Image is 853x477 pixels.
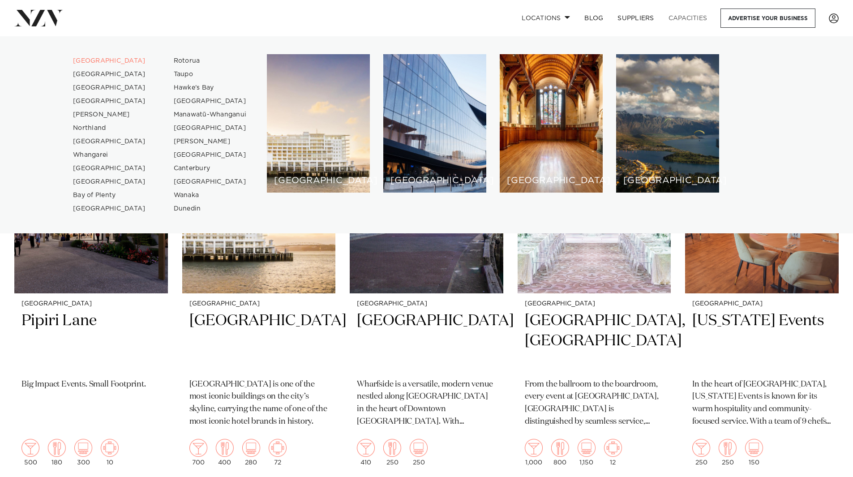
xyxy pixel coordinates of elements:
a: [GEOGRAPHIC_DATA] [167,95,254,108]
p: Big Impact Events. Small Footprint. [21,378,161,391]
div: 72 [269,439,287,466]
small: [GEOGRAPHIC_DATA] [357,301,496,307]
h2: [GEOGRAPHIC_DATA] [189,311,329,371]
img: theatre.png [74,439,92,457]
a: BLOG [577,9,610,28]
h2: Pipiri Lane [21,311,161,371]
small: [GEOGRAPHIC_DATA] [525,301,664,307]
a: Wellington venues [GEOGRAPHIC_DATA] [383,54,486,193]
a: Capacities [661,9,715,28]
div: 700 [189,439,207,466]
h2: [GEOGRAPHIC_DATA] [357,311,496,371]
small: [GEOGRAPHIC_DATA] [21,301,161,307]
a: Wanaka [167,189,254,202]
a: Rotorua [167,54,254,68]
div: 500 [21,439,39,466]
a: [GEOGRAPHIC_DATA] [167,148,254,162]
img: cocktail.png [357,439,375,457]
a: [PERSON_NAME] [167,135,254,148]
img: cocktail.png [21,439,39,457]
a: Bay of Plenty [66,189,153,202]
a: [PERSON_NAME] [66,108,153,121]
div: 250 [383,439,401,466]
a: [GEOGRAPHIC_DATA] [167,121,254,135]
img: theatre.png [578,439,596,457]
a: Locations [514,9,577,28]
img: meeting.png [604,439,622,457]
div: 410 [357,439,375,466]
img: nzv-logo.png [14,10,63,26]
a: Hawke's Bay [167,81,254,95]
div: 400 [216,439,234,466]
a: SUPPLIERS [610,9,661,28]
a: Northland [66,121,153,135]
h2: [GEOGRAPHIC_DATA], [GEOGRAPHIC_DATA] [525,311,664,371]
small: [GEOGRAPHIC_DATA] [692,301,832,307]
img: dining.png [48,439,66,457]
a: [GEOGRAPHIC_DATA] [GEOGRAPHIC_DATA] [GEOGRAPHIC_DATA] is one of the most iconic buildings on the ... [182,87,336,473]
p: [GEOGRAPHIC_DATA] is one of the most iconic buildings on the city’s skyline, carrying the name of... [189,378,329,429]
img: cocktail.png [525,439,543,457]
h6: [GEOGRAPHIC_DATA] [390,176,479,185]
a: [GEOGRAPHIC_DATA] [66,175,153,189]
div: 250 [692,439,710,466]
p: Wharfside is a versatile, modern venue nestled along [GEOGRAPHIC_DATA] in the heart of Downtown [... [357,378,496,429]
a: [GEOGRAPHIC_DATA] [66,162,153,175]
h6: [GEOGRAPHIC_DATA] [507,176,596,185]
img: meeting.png [101,439,119,457]
a: [GEOGRAPHIC_DATA] [66,68,153,81]
img: theatre.png [410,439,428,457]
div: 1,000 [525,439,543,466]
h6: [GEOGRAPHIC_DATA] [274,176,363,185]
a: Queenstown venues [GEOGRAPHIC_DATA] [616,54,719,193]
h2: [US_STATE] Events [692,311,832,371]
a: Manawatū-Whanganui [167,108,254,121]
a: Whangarei [66,148,153,162]
a: [GEOGRAPHIC_DATA] [GEOGRAPHIC_DATA], [GEOGRAPHIC_DATA] From the ballroom to the boardroom, every ... [518,87,671,473]
a: [GEOGRAPHIC_DATA] [66,95,153,108]
div: 180 [48,439,66,466]
div: 250 [410,439,428,466]
small: [GEOGRAPHIC_DATA] [189,301,329,307]
a: Dunedin [167,202,254,215]
img: dining.png [719,439,737,457]
a: Dining area at Texas Events in Auckland [GEOGRAPHIC_DATA] [US_STATE] Events In the heart of [GEOG... [685,87,839,473]
a: [GEOGRAPHIC_DATA] [GEOGRAPHIC_DATA] Wharfside is a versatile, modern venue nestled along [GEOGRAP... [350,87,503,473]
img: dining.png [383,439,401,457]
img: dining.png [551,439,569,457]
a: Taupo [167,68,254,81]
a: [GEOGRAPHIC_DATA] [66,54,153,68]
a: Advertise your business [720,9,815,28]
img: dining.png [216,439,234,457]
div: 1,150 [578,439,596,466]
a: [GEOGRAPHIC_DATA] [167,175,254,189]
div: 150 [745,439,763,466]
p: From the ballroom to the boardroom, every event at [GEOGRAPHIC_DATA], [GEOGRAPHIC_DATA] is distin... [525,378,664,429]
a: [GEOGRAPHIC_DATA] [66,81,153,95]
a: [GEOGRAPHIC_DATA] [66,135,153,148]
img: cocktail.png [189,439,207,457]
div: 12 [604,439,622,466]
a: [GEOGRAPHIC_DATA] Pipiri Lane Big Impact Events. Small Footprint. 500 180 300 10 [14,87,168,473]
div: 250 [719,439,737,466]
div: 280 [242,439,260,466]
p: In the heart of [GEOGRAPHIC_DATA], [US_STATE] Events is known for its warm hospitality and commun... [692,378,832,429]
a: Christchurch venues [GEOGRAPHIC_DATA] [500,54,603,193]
h6: [GEOGRAPHIC_DATA] [623,176,712,185]
div: 300 [74,439,92,466]
a: Auckland venues [GEOGRAPHIC_DATA] [267,54,370,193]
a: Canterbury [167,162,254,175]
a: [GEOGRAPHIC_DATA] [66,202,153,215]
img: cocktail.png [692,439,710,457]
img: theatre.png [242,439,260,457]
div: 10 [101,439,119,466]
div: 800 [551,439,569,466]
img: theatre.png [745,439,763,457]
img: meeting.png [269,439,287,457]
